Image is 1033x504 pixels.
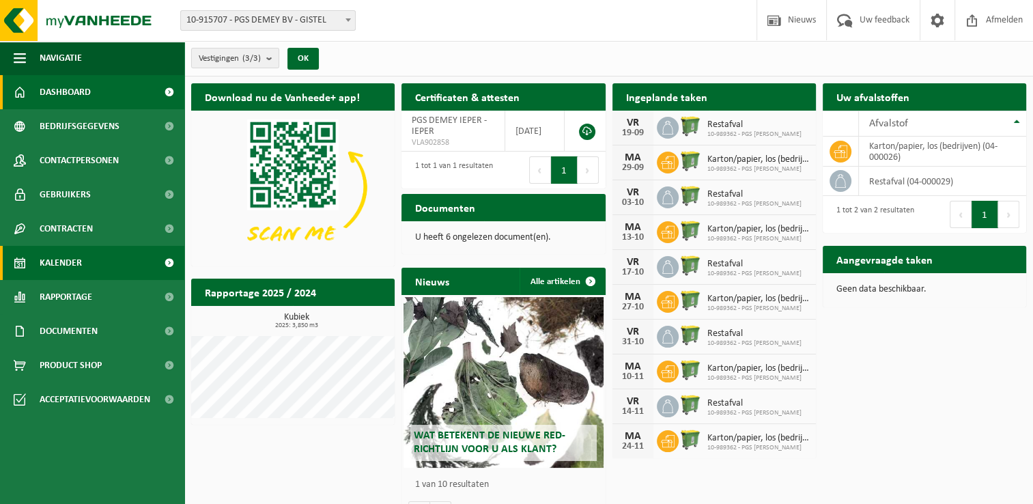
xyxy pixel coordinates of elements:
span: Kalender [40,246,82,280]
span: 10-989362 - PGS [PERSON_NAME] [707,374,809,382]
div: 17-10 [619,268,647,277]
div: 19-09 [619,128,647,138]
count: (3/3) [242,54,261,63]
div: VR [619,257,647,268]
div: 27-10 [619,303,647,312]
span: VLA902858 [412,137,494,148]
div: 29-09 [619,163,647,173]
div: MA [619,152,647,163]
div: 24-11 [619,442,647,451]
div: MA [619,361,647,372]
img: WB-0770-HPE-GN-50 [679,150,702,173]
td: [DATE] [505,111,565,152]
span: Karton/papier, los (bedrijven) [707,224,809,235]
span: 10-989362 - PGS [PERSON_NAME] [707,200,802,208]
p: Geen data beschikbaar. [836,285,1013,294]
img: WB-0770-HPE-GN-50 [679,359,702,382]
div: 14-11 [619,407,647,417]
p: 1 van 10 resultaten [415,480,598,490]
div: 03-10 [619,198,647,208]
h2: Documenten [401,194,489,221]
span: 10-989362 - PGS [PERSON_NAME] [707,409,802,417]
span: Restafval [707,398,802,409]
img: Download de VHEPlus App [191,111,395,264]
img: WB-0770-HPE-GN-50 [679,184,702,208]
span: Dashboard [40,75,91,109]
button: OK [287,48,319,70]
div: 31-10 [619,337,647,347]
h2: Nieuws [401,268,463,294]
span: 10-989362 - PGS [PERSON_NAME] [707,444,809,452]
h2: Uw afvalstoffen [823,83,923,110]
span: Restafval [707,259,802,270]
span: Karton/papier, los (bedrijven) [707,363,809,374]
button: Previous [529,156,551,184]
h2: Aangevraagde taken [823,246,946,272]
h2: Download nu de Vanheede+ app! [191,83,373,110]
img: WB-0770-HPE-GN-50 [679,219,702,242]
button: 1 [972,201,998,228]
span: 10-915707 - PGS DEMEY BV - GISTEL [180,10,356,31]
img: WB-0770-HPE-GN-50 [679,393,702,417]
div: VR [619,187,647,198]
img: WB-0770-HPE-GN-50 [679,324,702,347]
button: Previous [950,201,972,228]
span: 10-989362 - PGS [PERSON_NAME] [707,235,809,243]
div: MA [619,222,647,233]
span: Karton/papier, los (bedrijven) [707,433,809,444]
a: Alle artikelen [520,268,604,295]
span: Karton/papier, los (bedrijven) [707,294,809,305]
span: PGS DEMEY IEPER - IEPER [412,115,487,137]
span: 10-989362 - PGS [PERSON_NAME] [707,165,809,173]
div: 10-11 [619,372,647,382]
span: Rapportage [40,280,92,314]
button: 1 [551,156,578,184]
span: 10-989362 - PGS [PERSON_NAME] [707,339,802,348]
span: Contactpersonen [40,143,119,178]
span: Afvalstof [869,118,908,129]
span: Contracten [40,212,93,246]
span: 10-915707 - PGS DEMEY BV - GISTEL [181,11,355,30]
div: MA [619,431,647,442]
td: karton/papier, los (bedrijven) (04-000026) [859,137,1026,167]
img: WB-0770-HPE-GN-50 [679,428,702,451]
span: Bedrijfsgegevens [40,109,119,143]
img: WB-0770-HPE-GN-50 [679,115,702,138]
img: WB-0770-HPE-GN-50 [679,254,702,277]
span: Restafval [707,328,802,339]
span: 10-989362 - PGS [PERSON_NAME] [707,130,802,139]
span: Karton/papier, los (bedrijven) [707,154,809,165]
span: Documenten [40,314,98,348]
span: 10-989362 - PGS [PERSON_NAME] [707,270,802,278]
img: WB-0770-HPE-GN-50 [679,289,702,312]
span: Gebruikers [40,178,91,212]
div: VR [619,326,647,337]
span: Restafval [707,120,802,130]
span: Navigatie [40,41,82,75]
div: 1 tot 2 van 2 resultaten [830,199,914,229]
span: Acceptatievoorwaarden [40,382,150,417]
span: Wat betekent de nieuwe RED-richtlijn voor u als klant? [414,430,565,454]
span: 10-989362 - PGS [PERSON_NAME] [707,305,809,313]
span: Restafval [707,189,802,200]
h2: Ingeplande taken [612,83,721,110]
span: Product Shop [40,348,102,382]
td: restafval (04-000029) [859,167,1026,196]
span: Vestigingen [199,48,261,69]
h2: Rapportage 2025 / 2024 [191,279,330,305]
div: VR [619,117,647,128]
div: 1 tot 1 van 1 resultaten [408,155,493,185]
button: Next [998,201,1019,228]
a: Bekijk rapportage [293,305,393,333]
div: MA [619,292,647,303]
h2: Certificaten & attesten [401,83,533,110]
p: U heeft 6 ongelezen document(en). [415,233,591,242]
button: Vestigingen(3/3) [191,48,279,68]
h3: Kubiek [198,313,395,329]
div: VR [619,396,647,407]
div: 13-10 [619,233,647,242]
span: 2025: 3,850 m3 [198,322,395,329]
button: Next [578,156,599,184]
a: Wat betekent de nieuwe RED-richtlijn voor u als klant? [404,297,603,468]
